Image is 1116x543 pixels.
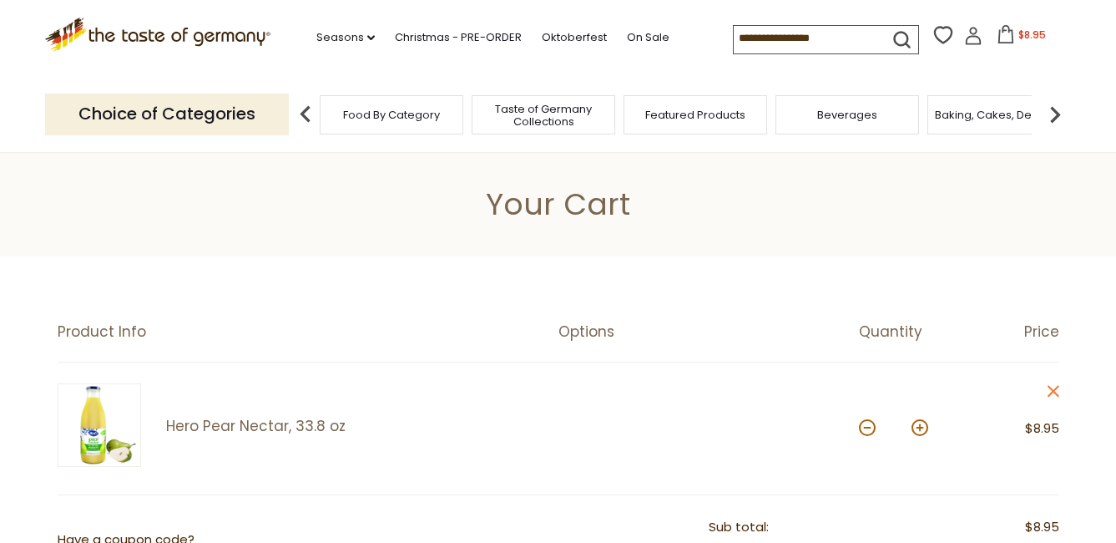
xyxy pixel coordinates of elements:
[58,323,558,341] div: Product Info
[817,109,877,121] a: Beverages
[316,28,375,47] a: Seasons
[1018,28,1046,42] span: $8.95
[477,103,610,128] a: Taste of Germany Collections
[645,109,745,121] a: Featured Products
[627,28,669,47] a: On Sale
[1038,98,1072,131] img: next arrow
[343,109,440,121] a: Food By Category
[395,28,522,47] a: Christmas - PRE-ORDER
[959,323,1059,341] div: Price
[859,323,959,341] div: Quantity
[1025,419,1059,437] span: $8.95
[709,518,769,535] span: Sub total:
[986,25,1057,50] button: $8.95
[45,94,289,134] p: Choice of Categories
[935,109,1064,121] a: Baking, Cakes, Desserts
[558,323,859,341] div: Options
[289,98,322,131] img: previous arrow
[58,383,141,467] img: Hero Pear Nectar, 33.8 oz
[542,28,607,47] a: Oktoberfest
[52,185,1064,223] h1: Your Cart
[1025,517,1059,538] span: $8.95
[166,418,529,435] a: Hero Pear Nectar, 33.8 oz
